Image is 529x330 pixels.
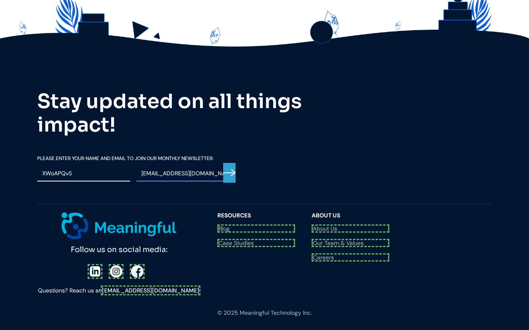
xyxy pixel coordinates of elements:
a: About Us [312,224,389,233]
a: [EMAIL_ADDRESS][DOMAIN_NAME] [101,285,200,295]
a: Careers [312,253,389,262]
div: Questions? Reach us at [37,286,201,296]
input: Name [37,166,130,181]
form: Email Form [37,156,236,185]
div: © 2025 Meaningful Technology Inc. [217,308,312,318]
div: resources [217,212,295,218]
div: About Us [312,212,389,218]
a: Our Team & Values [312,239,389,247]
input: Email [136,166,229,181]
h2: Stay updated on all things impact! [37,90,326,137]
div: Follow us on social media: [37,239,201,256]
a: Blog [217,224,295,233]
a: Case Studies [217,239,295,247]
input: Submit [223,163,236,183]
label: Please Enter your Name and email To Join our Monthly Newsletter: [37,156,236,161]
